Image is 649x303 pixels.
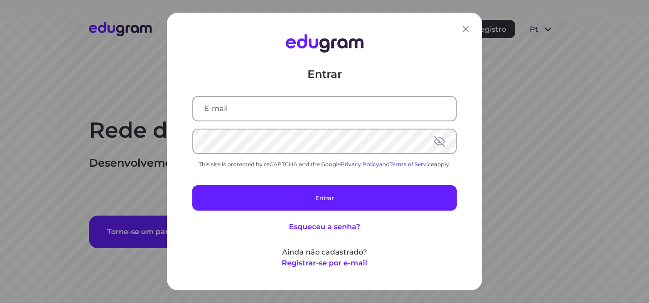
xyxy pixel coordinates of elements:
[192,161,457,168] div: This site is protected by reCAPTCHA and the Google and apply.
[289,221,360,232] button: Esqueceu a senha?
[282,258,367,269] button: Registrar-se por e-mail
[192,247,457,258] p: Ainda não cadastrado?
[390,161,434,168] a: Terms of Service
[192,67,457,82] p: Entrar
[192,185,457,211] button: Entrar
[341,161,379,168] a: Privacy Policy
[193,97,456,120] input: E-mail
[286,34,364,53] img: Edugram Logo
